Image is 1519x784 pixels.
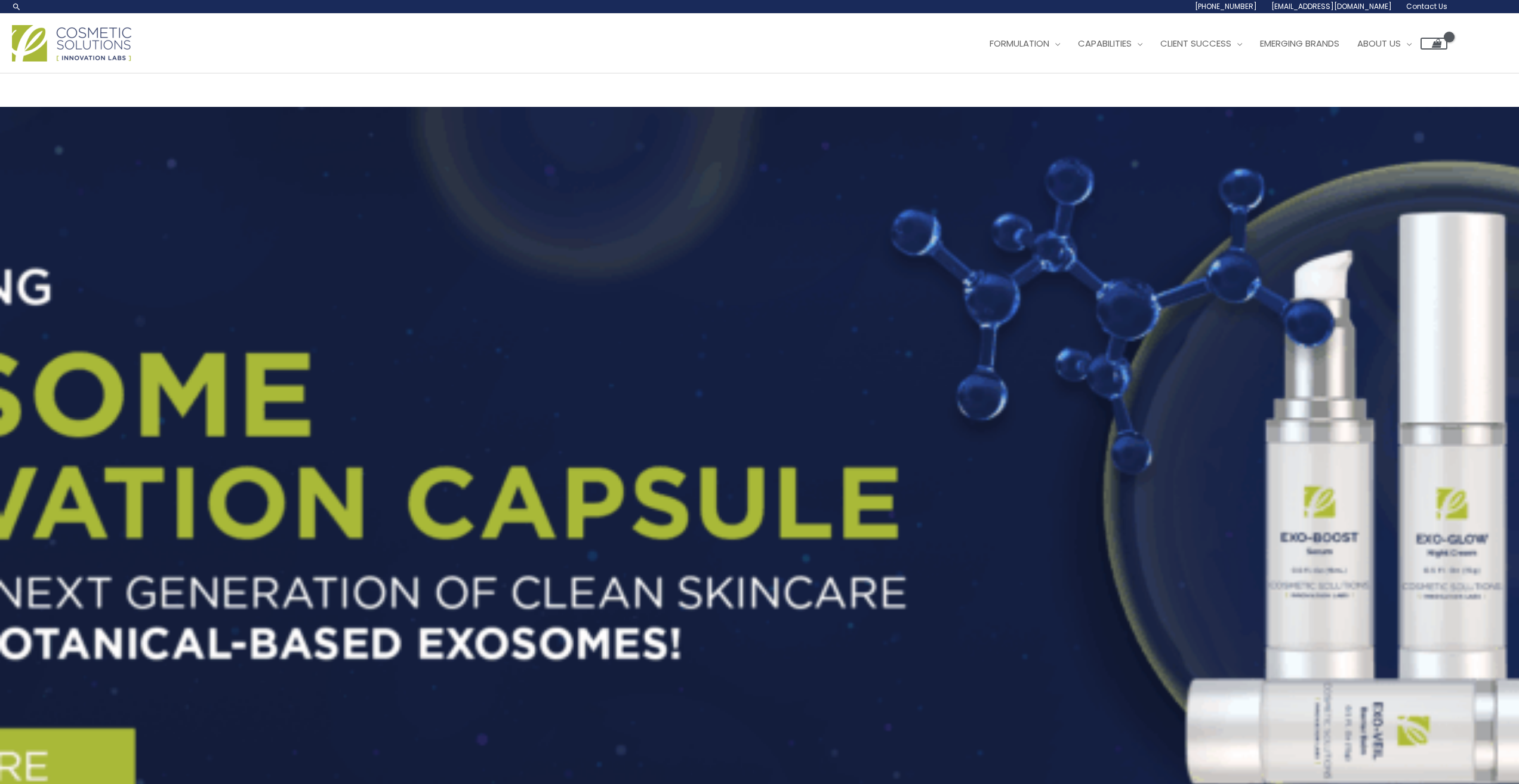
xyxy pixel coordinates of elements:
a: View Shopping Cart, empty [1421,38,1447,50]
span: [EMAIL_ADDRESS][DOMAIN_NAME] [1271,1,1392,11]
nav: Site Navigation [972,26,1447,62]
span: Capabilities [1078,37,1132,50]
a: Search icon link [12,2,21,11]
a: Formulation [981,26,1069,62]
img: Cosmetic Solutions Logo [12,25,131,62]
span: About Us [1357,37,1401,50]
span: [PHONE_NUMBER] [1195,1,1257,11]
span: Formulation [990,37,1049,50]
a: Client Success [1151,26,1251,62]
span: Client Success [1160,37,1231,50]
a: Capabilities [1069,26,1151,62]
a: Emerging Brands [1251,26,1348,62]
a: About Us [1348,26,1421,62]
span: Emerging Brands [1260,37,1339,50]
span: Contact Us [1406,1,1447,11]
